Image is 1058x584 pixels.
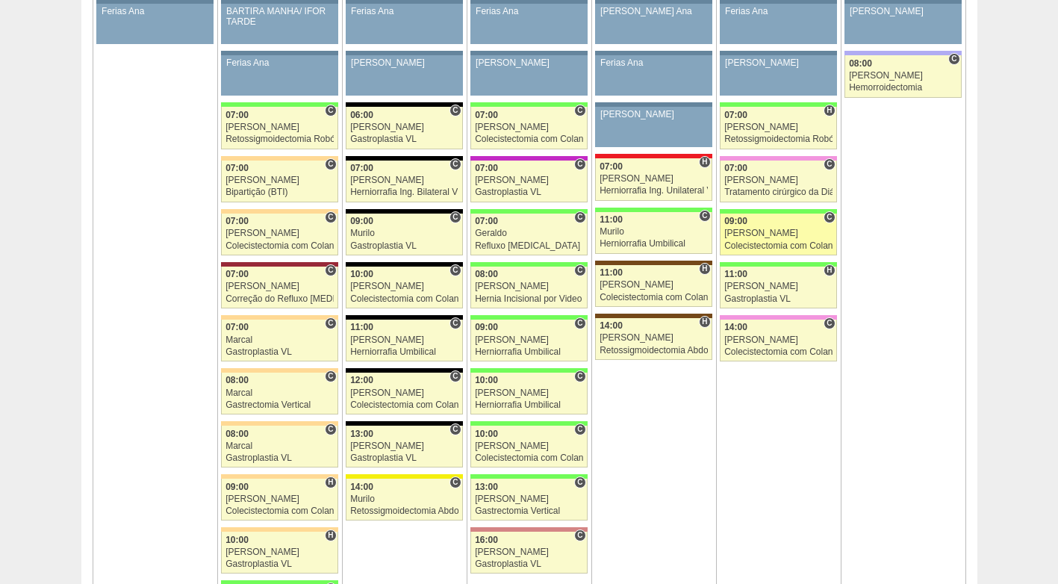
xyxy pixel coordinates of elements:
[475,559,583,569] div: Gastroplastia VL
[470,4,587,44] a: Ferias Ana
[699,210,710,222] span: Consultório
[346,373,462,414] a: C 12:00 [PERSON_NAME] Colecistectomia com Colangiografia VL
[470,267,587,308] a: C 08:00 [PERSON_NAME] Hernia Incisional por Video
[720,107,836,149] a: H 07:00 [PERSON_NAME] Retossigmoidectomia Robótica
[221,161,337,202] a: C 07:00 [PERSON_NAME] Bipartição (BTI)
[475,322,498,332] span: 09:00
[574,105,585,117] span: Consultório
[724,110,747,120] span: 07:00
[221,214,337,255] a: C 07:00 [PERSON_NAME] Colecistectomia com Colangiografia VL
[574,211,585,223] span: Consultório
[724,134,833,144] div: Retossigmoidectomia Robótica
[346,161,462,202] a: C 07:00 [PERSON_NAME] Herniorrafia Ing. Bilateral VL
[595,265,712,307] a: H 11:00 [PERSON_NAME] Colecistectomia com Colangiografia VL
[350,175,458,185] div: [PERSON_NAME]
[824,317,835,329] span: Consultório
[346,267,462,308] a: C 10:00 [PERSON_NAME] Colecistectomia com Colangiografia VL
[600,174,708,184] div: [PERSON_NAME]
[470,315,587,320] div: Key: Brasil
[449,211,461,223] span: Consultório
[720,55,836,96] a: [PERSON_NAME]
[350,163,373,173] span: 07:00
[225,110,249,120] span: 07:00
[475,535,498,545] span: 16:00
[824,158,835,170] span: Consultório
[346,55,462,96] a: [PERSON_NAME]
[595,208,712,212] div: Key: Brasil
[699,263,710,275] span: Hospital
[346,474,462,479] div: Key: Santa Rita
[225,294,334,304] div: Correção do Refluxo [MEDICAL_DATA] esofágico Robótico
[325,476,336,488] span: Hospital
[844,55,961,97] a: C 08:00 [PERSON_NAME] Hemorroidectomia
[225,482,249,492] span: 09:00
[475,122,583,132] div: [PERSON_NAME]
[470,156,587,161] div: Key: Maria Braido
[225,429,249,439] span: 08:00
[574,264,585,276] span: Consultório
[849,58,872,69] span: 08:00
[720,4,836,44] a: Ferias Ana
[600,186,708,196] div: Herniorrafia Ing. Unilateral VL
[720,156,836,161] div: Key: Albert Einstein
[600,227,708,237] div: Murilo
[470,209,587,214] div: Key: Brasil
[475,216,498,226] span: 07:00
[350,110,373,120] span: 06:00
[724,282,833,291] div: [PERSON_NAME]
[600,333,708,343] div: [PERSON_NAME]
[720,320,836,361] a: C 14:00 [PERSON_NAME] Colecistectomia com Colangiografia VL
[225,494,334,504] div: [PERSON_NAME]
[449,476,461,488] span: Consultório
[720,214,836,255] a: C 09:00 [PERSON_NAME] Colecistectomia com Colangiografia VL
[600,110,707,119] div: [PERSON_NAME]
[225,229,334,238] div: [PERSON_NAME]
[595,154,712,158] div: Key: Assunção
[449,370,461,382] span: Consultório
[221,51,337,55] div: Key: Aviso
[476,7,582,16] div: Ferias Ana
[325,370,336,382] span: Consultório
[475,453,583,463] div: Colecistectomia com Colangiografia VL
[350,241,458,251] div: Gastroplastia VL
[225,241,334,251] div: Colecistectomia com Colangiografia VL
[221,474,337,479] div: Key: Bartira
[724,187,833,197] div: Tratamento cirúrgico da Diástase do reto abdomem
[574,529,585,541] span: Consultório
[470,426,587,467] a: C 10:00 [PERSON_NAME] Colecistectomia com Colangiografia VL
[476,58,582,68] div: [PERSON_NAME]
[470,532,587,574] a: C 16:00 [PERSON_NAME] Gastroplastia VL
[350,506,458,516] div: Retossigmoidectomia Abdominal VL
[350,294,458,304] div: Colecistectomia com Colangiografia VL
[600,161,623,172] span: 07:00
[346,214,462,255] a: C 09:00 Murilo Gastroplastia VL
[225,187,334,197] div: Bipartição (BTI)
[475,429,498,439] span: 10:00
[350,482,373,492] span: 14:00
[449,423,461,435] span: Consultório
[221,532,337,574] a: H 10:00 [PERSON_NAME] Gastroplastia VL
[350,375,373,385] span: 12:00
[351,58,458,68] div: [PERSON_NAME]
[724,216,747,226] span: 09:00
[600,293,708,302] div: Colecistectomia com Colangiografia VL
[225,559,334,569] div: Gastroplastia VL
[221,102,337,107] div: Key: Brasil
[350,134,458,144] div: Gastroplastia VL
[346,262,462,267] div: Key: Blanc
[350,388,458,398] div: [PERSON_NAME]
[470,474,587,479] div: Key: Brasil
[221,267,337,308] a: C 07:00 [PERSON_NAME] Correção do Refluxo [MEDICAL_DATA] esofágico Robótico
[475,506,583,516] div: Gastrectomia Vertical
[350,453,458,463] div: Gastroplastia VL
[449,158,461,170] span: Consultório
[595,102,712,107] div: Key: Aviso
[595,261,712,265] div: Key: Santa Joana
[346,368,462,373] div: Key: Blanc
[350,429,373,439] span: 13:00
[600,320,623,331] span: 14:00
[475,241,583,251] div: Refluxo [MEDICAL_DATA] esofágico Robótico
[475,175,583,185] div: [PERSON_NAME]
[449,105,461,117] span: Consultório
[595,212,712,254] a: C 11:00 Murilo Herniorrafia Umbilical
